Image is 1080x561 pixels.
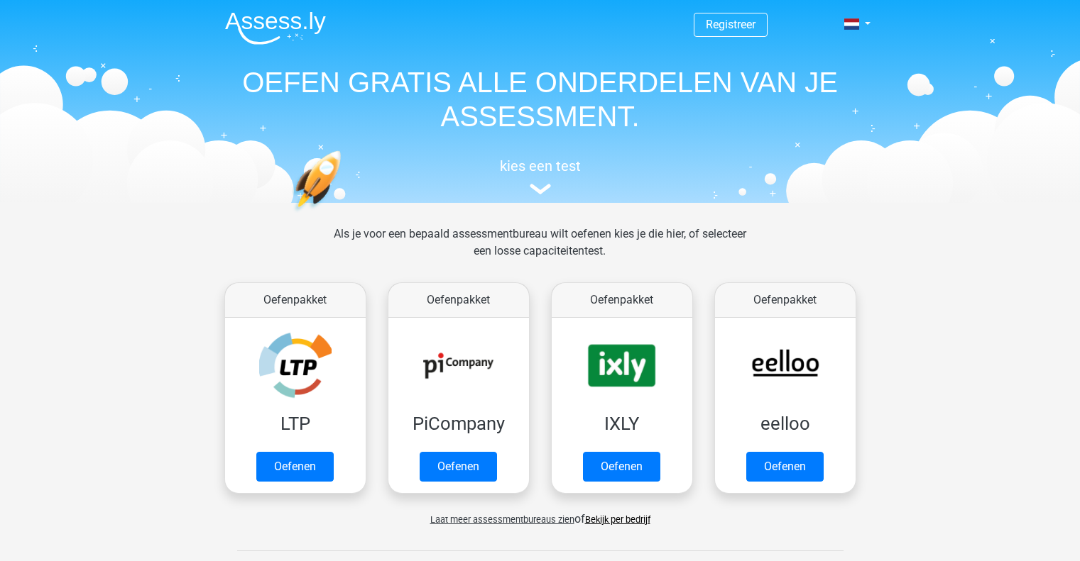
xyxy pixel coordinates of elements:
img: assessment [530,184,551,194]
h5: kies een test [214,157,867,174]
img: oefenen [292,150,396,279]
a: Oefenen [746,452,824,482]
a: Oefenen [256,452,334,482]
h1: OEFEN GRATIS ALLE ONDERDELEN VAN JE ASSESSMENT. [214,65,867,133]
div: Als je voor een bepaald assessmentbureau wilt oefenen kies je die hier, of selecteer een losse ca... [322,226,758,277]
img: Assessly [225,11,326,45]
div: of [214,499,867,528]
a: Oefenen [583,452,660,482]
a: Registreer [706,18,756,31]
a: Oefenen [420,452,497,482]
a: Bekijk per bedrijf [585,514,650,525]
a: kies een test [214,157,867,195]
span: Laat meer assessmentbureaus zien [430,514,574,525]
